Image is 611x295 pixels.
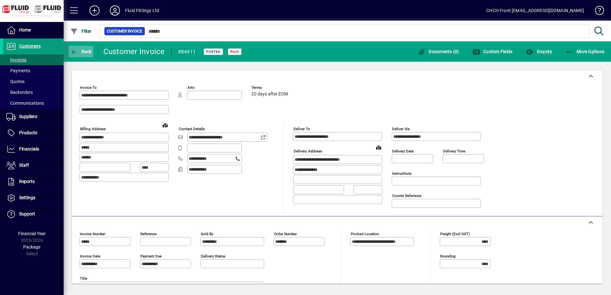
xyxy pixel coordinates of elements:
[6,68,30,73] span: Payments
[392,193,421,198] mat-label: Courier Reference
[3,98,64,109] a: Communications
[351,232,379,236] mat-label: Product location
[374,142,384,152] a: View on map
[6,101,44,106] span: Communications
[19,195,35,200] span: Settings
[392,171,411,176] mat-label: Instructions
[3,109,64,125] a: Suppliers
[70,29,92,34] span: Filter
[486,5,584,16] div: CHCH Front [EMAIL_ADDRESS][DOMAIN_NAME]
[19,27,31,32] span: Home
[251,86,290,90] span: Terms
[80,254,100,258] mat-label: Invoice date
[125,5,159,16] div: Fluid Fittings Ltd
[19,44,41,49] span: Customers
[6,90,33,95] span: Backorders
[3,54,64,65] a: Invoices
[69,25,93,37] button: Filter
[3,206,64,222] a: Support
[84,5,105,16] button: Add
[64,46,99,57] app-page-header-button: Back
[140,232,157,236] mat-label: Reference
[19,211,35,216] span: Support
[566,49,605,54] span: More Options
[440,232,470,236] mat-label: Freight (excl GST)
[6,57,26,62] span: Invoices
[274,232,297,236] mat-label: Order number
[564,46,606,57] button: More Options
[590,1,603,22] a: Knowledge Base
[3,174,64,190] a: Reports
[3,87,64,98] a: Backorders
[18,231,46,236] span: Financial Year
[201,232,213,236] mat-label: Sold by
[3,65,64,76] a: Payments
[107,28,142,34] span: Customer Invoice
[392,127,410,131] mat-label: Deliver via
[3,141,64,157] a: Financials
[473,49,513,54] span: Custom Fields
[6,79,25,84] span: Quotes
[19,130,37,135] span: Products
[392,149,414,153] mat-label: Delivery date
[80,85,97,90] mat-label: Invoice To
[3,190,64,206] a: Settings
[3,76,64,87] a: Quotes
[19,114,37,119] span: Suppliers
[19,163,29,168] span: Staff
[201,254,225,258] mat-label: Delivery status
[160,120,170,130] a: View on map
[471,46,514,57] button: Custom Fields
[140,254,162,258] mat-label: Payment due
[230,50,239,54] span: Paid
[440,254,455,258] mat-label: Rounding
[80,276,87,281] mat-label: Title
[69,46,93,57] button: Back
[526,49,552,54] span: Enquiry
[19,179,35,184] span: Reports
[80,232,105,236] mat-label: Invoice number
[416,46,461,57] button: Documents (0)
[187,85,194,90] mat-label: Attn
[3,125,64,141] a: Products
[103,46,165,57] div: Customer Invoice
[3,158,64,173] a: Staff
[70,49,92,54] span: Back
[19,146,39,151] span: Financials
[251,92,288,97] span: 20 days after EOM
[418,49,459,54] span: Documents (0)
[524,46,554,57] button: Enquiry
[206,50,221,54] span: Posted
[105,5,125,16] button: Profile
[293,127,310,131] mat-label: Deliver To
[443,149,465,153] mat-label: Delivery time
[178,47,196,57] div: #84911
[3,22,64,38] a: Home
[23,244,40,249] span: Package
